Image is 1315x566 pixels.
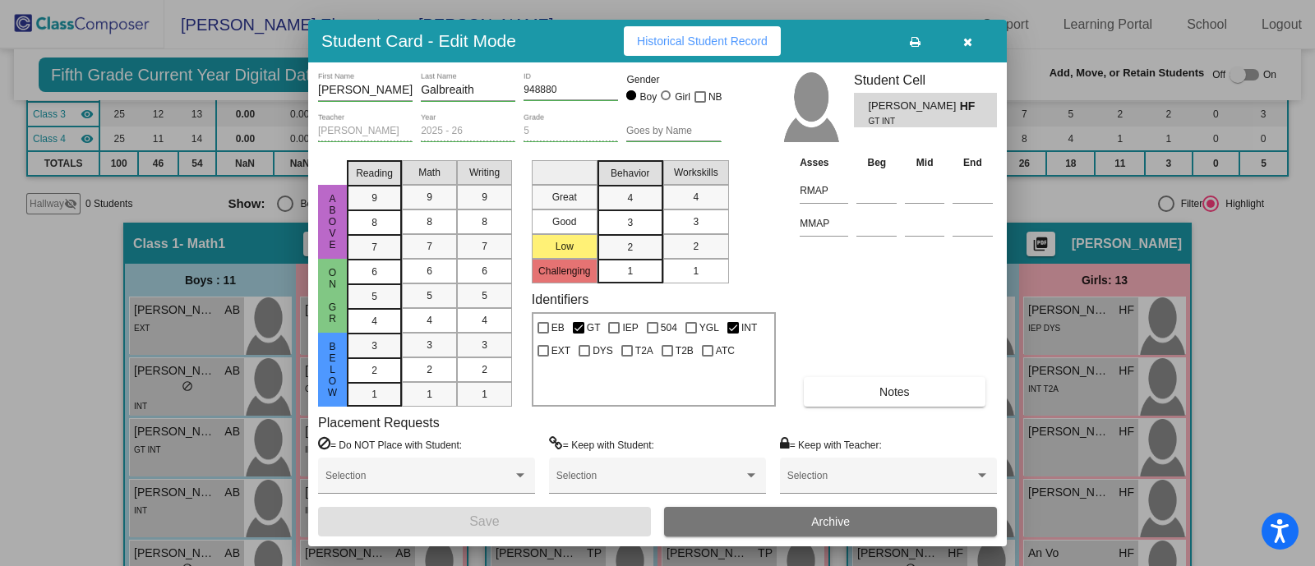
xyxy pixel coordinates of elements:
span: DYS [593,341,613,361]
span: 1 [482,387,487,402]
span: 7 [427,239,432,254]
span: GT [587,318,601,338]
span: 6 [371,265,377,279]
span: 4 [482,313,487,328]
span: 3 [427,338,432,352]
span: On Gr [325,267,340,324]
label: Identifiers [532,292,588,307]
label: = Keep with Teacher: [780,436,882,453]
span: 5 [482,288,487,303]
input: Enter ID [524,85,618,96]
span: 8 [427,214,432,229]
span: YGL [699,318,719,338]
span: Reading [356,166,393,181]
input: goes by name [626,126,721,137]
th: Asses [796,154,852,172]
input: assessment [800,178,848,203]
span: 2 [482,362,487,377]
span: 1 [627,264,633,278]
button: Notes [804,377,985,407]
span: 3 [371,338,377,353]
span: 4 [371,314,377,329]
span: INT [741,318,757,338]
label: Placement Requests [318,415,440,430]
span: 8 [482,214,487,229]
span: 3 [482,338,487,352]
mat-label: Gender [626,72,721,87]
span: 2 [427,362,432,377]
span: Archive [811,515,850,528]
span: 5 [427,288,432,303]
button: Save [318,507,651,536]
input: grade [524,126,618,137]
span: IEP [622,318,638,338]
span: 8 [371,215,377,230]
div: Girl [674,90,690,104]
span: HF [960,98,983,115]
span: 9 [427,190,432,205]
span: Notes [879,385,910,398]
span: EB [551,318,565,338]
button: Historical Student Record [624,26,781,56]
span: 4 [427,313,432,328]
span: 2 [627,240,633,255]
h3: Student Card - Edit Mode [321,30,516,51]
span: Workskills [674,165,718,180]
span: 6 [482,264,487,278]
span: T2A [635,341,653,361]
span: 1 [427,387,432,402]
button: Archive [664,507,997,536]
input: assessment [800,211,848,236]
span: 4 [627,191,633,205]
span: 3 [693,214,699,229]
span: Historical Student Record [637,35,768,48]
span: GT INT [868,115,948,127]
span: Writing [469,165,500,180]
span: 4 [693,190,699,205]
span: 1 [371,387,377,402]
span: Above [325,193,340,251]
span: 9 [482,190,487,205]
span: 2 [371,363,377,378]
span: 7 [482,239,487,254]
span: Save [469,514,499,528]
input: teacher [318,126,413,137]
th: Beg [852,154,901,172]
input: year [421,126,515,137]
span: NB [708,87,722,107]
span: 1 [693,264,699,278]
span: [PERSON_NAME] [868,98,959,115]
span: EXT [551,341,570,361]
label: = Keep with Student: [549,436,654,453]
span: Math [418,165,441,180]
label: = Do NOT Place with Student: [318,436,462,453]
span: Below [325,341,340,398]
th: End [948,154,997,172]
span: Behavior [611,166,649,181]
span: 3 [627,215,633,230]
span: 9 [371,191,377,205]
span: ATC [716,341,735,361]
span: 504 [661,318,677,338]
span: 2 [693,239,699,254]
h3: Student Cell [854,72,997,88]
div: Boy [639,90,657,104]
th: Mid [901,154,948,172]
span: 5 [371,289,377,304]
span: T2B [676,341,694,361]
span: 6 [427,264,432,278]
span: 7 [371,240,377,255]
